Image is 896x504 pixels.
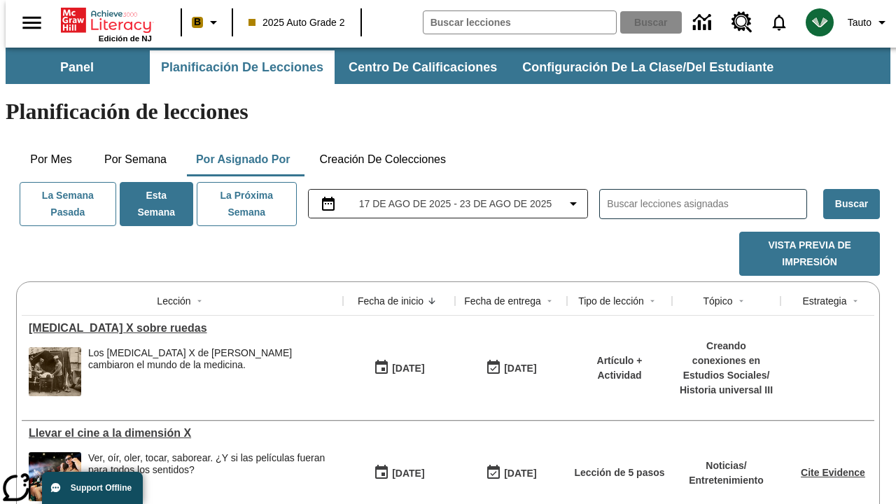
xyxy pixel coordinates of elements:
[88,347,336,371] div: Los [MEDICAL_DATA] X de [PERSON_NAME] cambiaron el mundo de la medicina.
[578,294,644,308] div: Tipo de lección
[392,360,424,377] div: [DATE]
[61,5,152,43] div: Portada
[842,10,896,35] button: Perfil/Configuración
[679,339,773,383] p: Creando conexiones en Estudios Sociales /
[464,294,541,308] div: Fecha de entrega
[191,293,208,309] button: Sort
[574,353,665,383] p: Artículo + Actividad
[644,293,661,309] button: Sort
[369,460,429,486] button: 08/18/25: Primer día en que estuvo disponible la lección
[248,15,345,30] span: 2025 Auto Grade 2
[194,13,201,31] span: B
[61,6,152,34] a: Portada
[186,10,227,35] button: Boost El color de la clase es anaranjado claro. Cambiar el color de la clase.
[359,197,552,211] span: 17 de ago de 2025 - 23 de ago de 2025
[29,347,81,396] img: Foto en blanco y negro de dos personas uniformadas colocando a un hombre en una máquina de rayos ...
[802,294,846,308] div: Estrategia
[185,143,302,176] button: Por asignado por
[88,347,336,396] div: Los rayos X de Marie Curie cambiaron el mundo de la medicina.
[71,483,132,493] span: Support Offline
[314,195,582,212] button: Seleccione el intervalo de fechas opción del menú
[689,473,764,488] p: Entretenimiento
[689,458,764,473] p: Noticias /
[541,293,558,309] button: Sort
[481,460,541,486] button: 08/24/25: Último día en que podrá accederse la lección
[423,293,440,309] button: Sort
[157,294,190,308] div: Lección
[6,99,890,125] h1: Planificación de lecciones
[848,15,871,30] span: Tauto
[20,182,116,226] button: La semana pasada
[685,3,723,42] a: Centro de información
[423,11,616,34] input: Buscar campo
[11,2,52,43] button: Abrir el menú lateral
[6,48,890,84] div: Subbarra de navegación
[797,4,842,41] button: Escoja un nuevo avatar
[29,427,336,440] div: Llevar el cine a la dimensión X
[88,452,336,501] div: Ver, oír, oler, tocar, saborear. ¿Y si las películas fueran para todos los sentidos?
[761,4,797,41] a: Notificaciones
[504,465,536,482] div: [DATE]
[93,143,178,176] button: Por semana
[197,182,297,226] button: La próxima semana
[16,143,86,176] button: Por mes
[847,293,864,309] button: Sort
[29,322,336,335] a: Rayos X sobre ruedas, Lecciones
[679,383,773,398] p: Historia universal III
[29,322,336,335] div: Rayos X sobre ruedas
[574,465,664,480] p: Lección de 5 pasos
[481,355,541,381] button: 08/20/25: Último día en que podrá accederse la lección
[42,472,143,504] button: Support Offline
[703,294,732,308] div: Tópico
[806,8,834,36] img: avatar image
[29,452,81,501] img: El panel situado frente a los asientos rocía con agua nebulizada al feliz público en un cine equi...
[739,232,880,276] button: Vista previa de impresión
[6,50,786,84] div: Subbarra de navegación
[29,427,336,440] a: Llevar el cine a la dimensión X, Lecciones
[723,3,761,41] a: Centro de recursos, Se abrirá en una pestaña nueva.
[337,50,508,84] button: Centro de calificaciones
[511,50,785,84] button: Configuración de la clase/del estudiante
[308,143,457,176] button: Creación de colecciones
[733,293,750,309] button: Sort
[120,182,193,226] button: Esta semana
[150,50,335,84] button: Planificación de lecciones
[801,467,865,478] a: Cite Evidence
[607,194,806,214] input: Buscar lecciones asignadas
[823,189,880,219] button: Buscar
[99,34,152,43] span: Edición de NJ
[565,195,582,212] svg: Collapse Date Range Filter
[392,465,424,482] div: [DATE]
[88,452,336,476] div: Ver, oír, oler, tocar, saborear. ¿Y si las películas fueran para todos los sentidos?
[358,294,423,308] div: Fecha de inicio
[7,50,147,84] button: Panel
[369,355,429,381] button: 08/20/25: Primer día en que estuvo disponible la lección
[504,360,536,377] div: [DATE]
